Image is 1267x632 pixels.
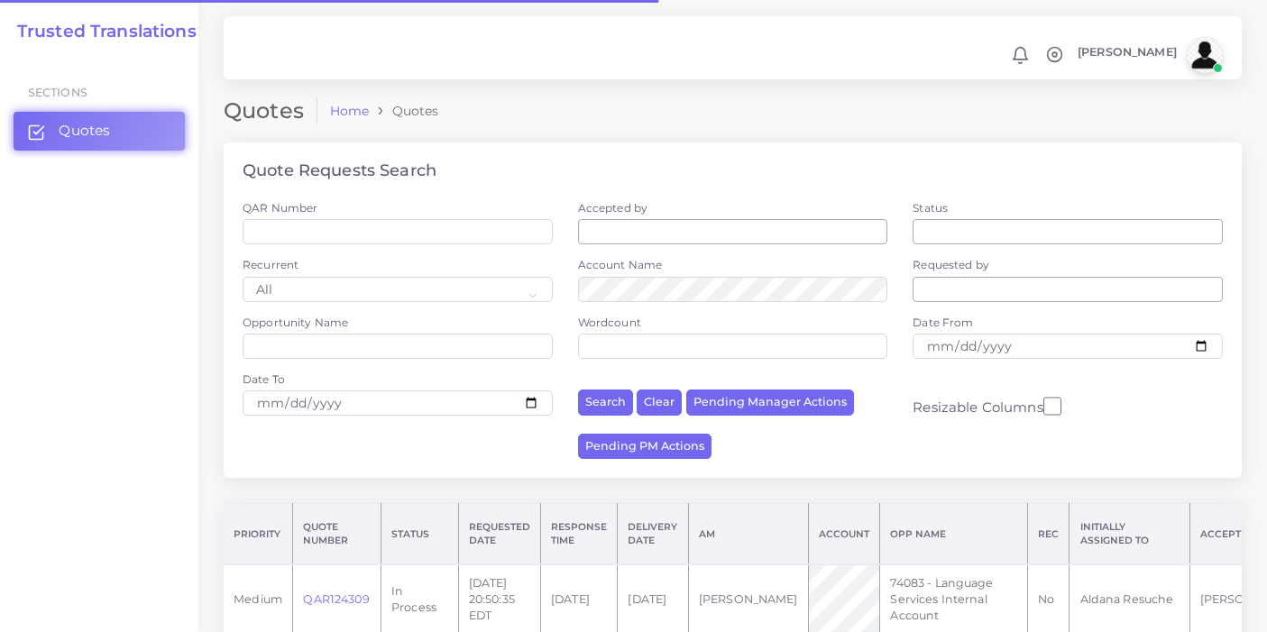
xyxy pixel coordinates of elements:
img: avatar [1187,37,1223,73]
label: Accepted by [578,200,648,215]
span: Quotes [59,121,110,141]
label: Wordcount [578,315,641,330]
th: Initially Assigned to [1070,504,1189,565]
h2: Quotes [224,98,317,124]
label: QAR Number [243,200,317,215]
label: Account Name [578,257,663,272]
th: Priority [224,504,293,565]
a: QAR124309 [303,592,369,606]
th: Account [808,504,879,565]
button: Clear [637,389,682,416]
label: Status [913,200,948,215]
label: Opportunity Name [243,315,348,330]
label: Date From [913,315,973,330]
th: Status [381,504,458,565]
span: medium [234,592,282,606]
label: Resizable Columns [913,395,1060,417]
input: Resizable Columns [1043,395,1061,417]
label: Requested by [913,257,989,272]
label: Recurrent [243,257,298,272]
button: Pending Manager Actions [686,389,854,416]
th: Opp Name [880,504,1028,565]
label: Date To [243,371,285,387]
a: [PERSON_NAME]avatar [1069,37,1229,73]
button: Search [578,389,633,416]
th: REC [1027,504,1069,565]
span: Sections [28,86,87,99]
span: [PERSON_NAME] [1078,47,1177,59]
a: Home [330,102,370,120]
th: Delivery Date [618,504,688,565]
th: AM [688,504,808,565]
th: Requested Date [458,504,540,565]
a: Quotes [14,112,185,150]
th: Response Time [540,504,617,565]
a: Trusted Translations [5,22,197,42]
button: Pending PM Actions [578,434,712,460]
li: Quotes [369,102,438,120]
th: Quote Number [293,504,381,565]
h4: Quote Requests Search [243,161,436,181]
